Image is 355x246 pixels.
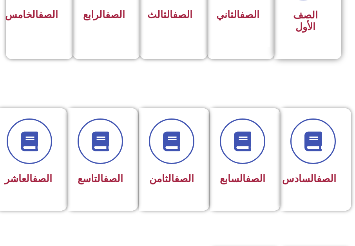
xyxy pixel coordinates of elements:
span: الخامس [5,9,58,20]
a: الصف [246,173,265,184]
a: الصف [240,9,259,20]
span: الثامن [149,173,194,184]
span: التاسع [78,173,123,184]
span: الثالث [147,9,192,20]
span: العاشر [5,173,52,184]
span: السابع [220,173,265,184]
a: الصف [33,173,52,184]
a: الصف [38,9,58,20]
a: الصف [173,9,192,20]
a: الصف [317,173,336,184]
span: السادس [282,173,336,184]
span: الصف الأول [293,9,318,33]
span: الرابع [83,9,125,20]
a: الصف [105,9,125,20]
a: الصف [103,173,123,184]
span: الثاني [216,9,259,20]
a: الصف [174,173,194,184]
